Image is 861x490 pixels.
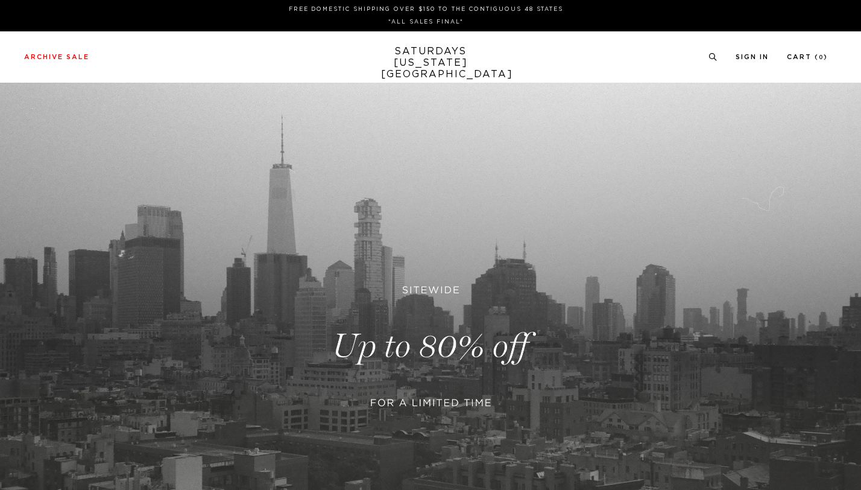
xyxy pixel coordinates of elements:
a: SATURDAYS[US_STATE][GEOGRAPHIC_DATA] [381,46,481,80]
a: Archive Sale [24,54,89,60]
a: Cart (0) [787,54,828,60]
p: *ALL SALES FINAL* [29,17,823,27]
a: Sign In [736,54,769,60]
small: 0 [819,55,824,60]
p: FREE DOMESTIC SHIPPING OVER $150 TO THE CONTIGUOUS 48 STATES [29,5,823,14]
